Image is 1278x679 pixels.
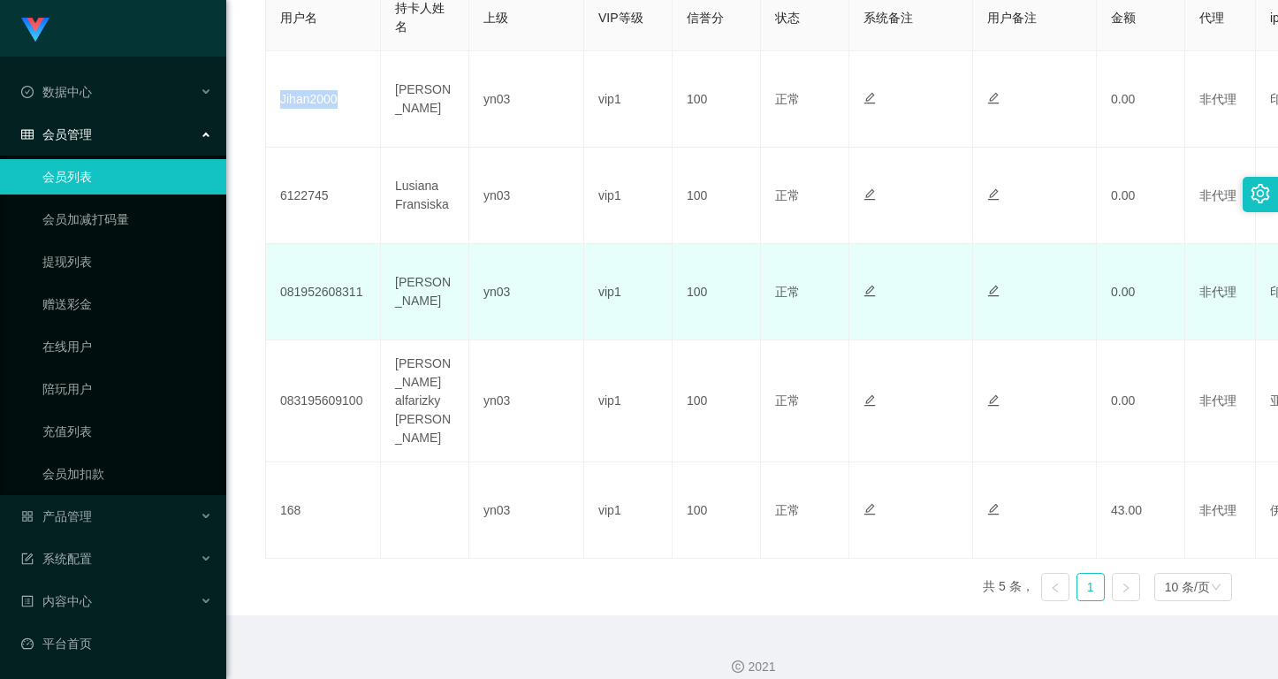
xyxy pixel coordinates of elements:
[266,244,381,340] td: 081952608311
[381,51,469,148] td: [PERSON_NAME]
[987,92,1000,104] i: 图标: edit
[42,329,212,364] a: 在线用户
[673,244,761,340] td: 100
[266,340,381,462] td: 083195609100
[483,11,508,25] span: 上级
[1050,583,1061,593] i: 图标: left
[42,159,212,195] a: 会员列表
[1097,244,1185,340] td: 0.00
[1121,583,1131,593] i: 图标: right
[863,394,876,407] i: 图标: edit
[775,188,800,202] span: 正常
[469,51,584,148] td: yn03
[673,340,761,462] td: 100
[381,340,469,462] td: [PERSON_NAME] alfarizky [PERSON_NAME]
[42,371,212,407] a: 陪玩用户
[21,127,92,141] span: 会员管理
[21,510,34,523] i: 图标: appstore-o
[1041,573,1069,601] li: 上一页
[987,503,1000,515] i: 图标: edit
[280,11,317,25] span: 用户名
[775,503,800,517] span: 正常
[1251,184,1270,203] i: 图标: setting
[1199,393,1236,408] span: 非代理
[1097,51,1185,148] td: 0.00
[584,51,673,148] td: vip1
[732,660,744,673] i: 图标: copyright
[673,148,761,244] td: 100
[21,85,92,99] span: 数据中心
[673,51,761,148] td: 100
[863,503,876,515] i: 图标: edit
[775,92,800,106] span: 正常
[21,595,34,607] i: 图标: profile
[1199,92,1236,106] span: 非代理
[987,11,1037,25] span: 用户备注
[775,11,800,25] span: 状态
[21,18,49,42] img: logo.9652507e.png
[584,148,673,244] td: vip1
[1199,285,1236,299] span: 非代理
[42,202,212,237] a: 会员加减打码量
[21,128,34,141] i: 图标: table
[863,188,876,201] i: 图标: edit
[584,340,673,462] td: vip1
[1112,573,1140,601] li: 下一页
[469,462,584,559] td: yn03
[381,244,469,340] td: [PERSON_NAME]
[21,594,92,608] span: 内容中心
[1199,188,1236,202] span: 非代理
[1211,582,1221,594] i: 图标: down
[1097,340,1185,462] td: 0.00
[21,553,34,565] i: 图标: form
[987,188,1000,201] i: 图标: edit
[1076,573,1105,601] li: 1
[673,462,761,559] td: 100
[1077,574,1104,600] a: 1
[863,11,913,25] span: 系统备注
[381,148,469,244] td: Lusiana Fransiska
[42,456,212,492] a: 会员加扣款
[775,393,800,408] span: 正常
[395,1,445,34] span: 持卡人姓名
[266,148,381,244] td: 6122745
[1111,11,1136,25] span: 金额
[42,286,212,322] a: 赠送彩金
[42,244,212,279] a: 提现列表
[21,509,92,523] span: 产品管理
[1199,11,1224,25] span: 代理
[863,285,876,297] i: 图标: edit
[1097,462,1185,559] td: 43.00
[469,244,584,340] td: yn03
[584,244,673,340] td: vip1
[987,394,1000,407] i: 图标: edit
[266,51,381,148] td: Jihan2000
[987,285,1000,297] i: 图标: edit
[469,340,584,462] td: yn03
[687,11,724,25] span: 信誉分
[775,285,800,299] span: 正常
[983,573,1034,601] li: 共 5 条，
[21,86,34,98] i: 图标: check-circle-o
[21,552,92,566] span: 系统配置
[240,658,1264,676] div: 2021
[1199,503,1236,517] span: 非代理
[1097,148,1185,244] td: 0.00
[21,626,212,661] a: 图标: dashboard平台首页
[469,148,584,244] td: yn03
[42,414,212,449] a: 充值列表
[598,11,643,25] span: VIP等级
[863,92,876,104] i: 图标: edit
[584,462,673,559] td: vip1
[266,462,381,559] td: 168
[1165,574,1210,600] div: 10 条/页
